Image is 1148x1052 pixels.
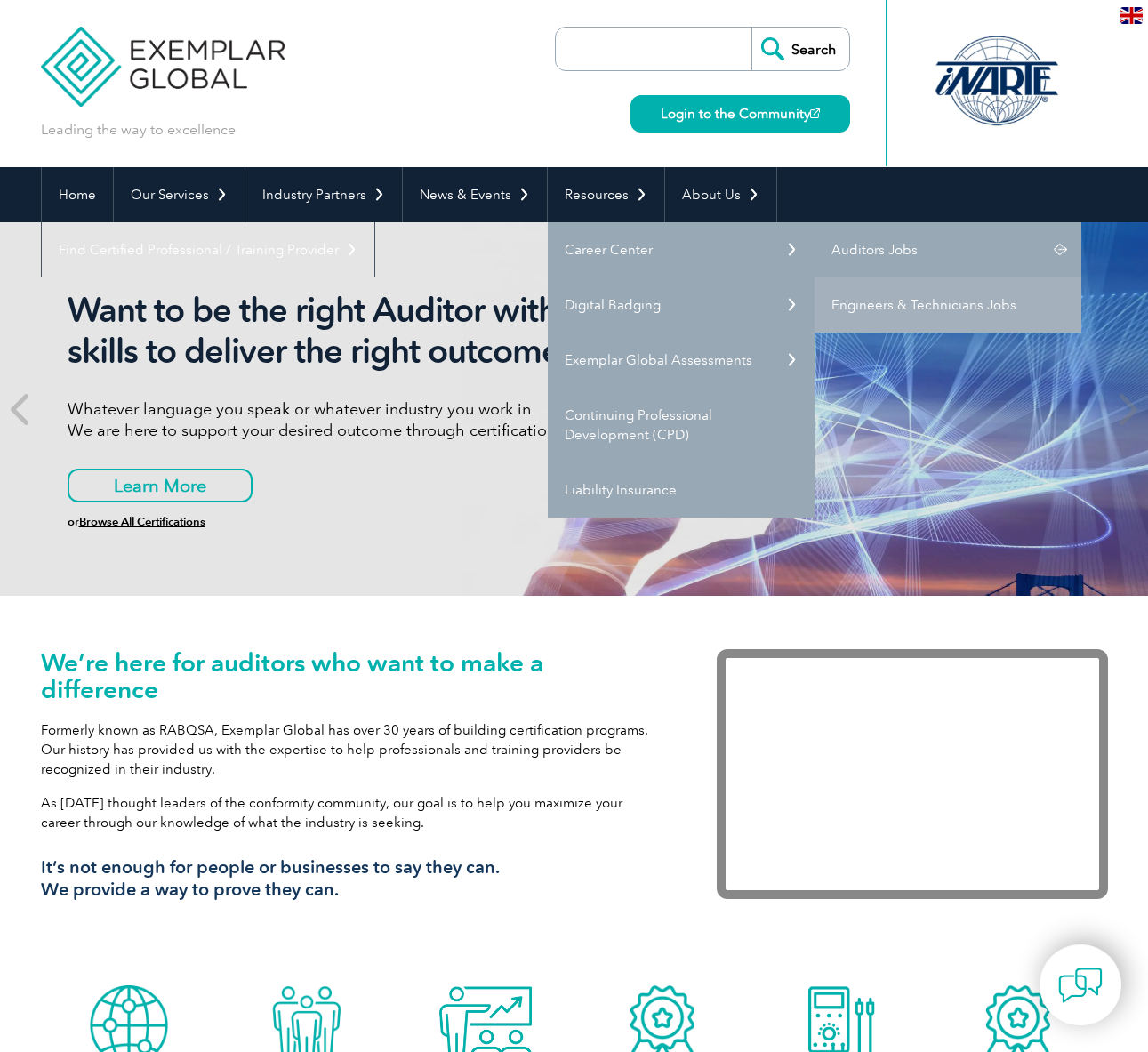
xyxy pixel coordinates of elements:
a: Exemplar Global Assessments [548,333,815,388]
p: As [DATE] thought leaders of the conformity community, our goal is to help you maximize your care... [41,793,663,832]
a: News & Events [403,167,547,222]
p: Whatever language you speak or whatever industry you work in We are here to support your desired ... [68,398,735,441]
a: Liability Insurance [548,462,815,518]
a: Digital Badging [548,277,815,333]
a: Our Services [114,167,245,222]
a: Browse All Certifications [79,515,205,528]
a: About Us [665,167,776,222]
img: en [1120,7,1143,24]
h2: Want to be the right Auditor with the right skills to deliver the right outcome? [68,290,735,372]
h3: It’s not enough for people or businesses to say they can. We provide a way to prove they can. [41,856,663,901]
img: open_square.png [810,108,820,118]
iframe: Exemplar Global: Working together to make a difference [717,649,1108,899]
input: Search [751,28,849,70]
a: Industry Partners [245,167,402,222]
a: Home [42,167,113,222]
p: Formerly known as RABQSA, Exemplar Global has over 30 years of building certification programs. O... [41,720,663,779]
a: Login to the Community [630,95,850,133]
a: Find Certified Professional / Training Provider [42,222,374,277]
h1: We’re here for auditors who want to make a difference [41,649,663,703]
a: Career Center [548,222,815,277]
a: Engineers & Technicians Jobs [815,277,1081,333]
a: Learn More [68,469,253,502]
a: Resources [548,167,664,222]
a: Continuing Professional Development (CPD) [548,388,815,462]
h6: or [68,516,735,528]
a: Auditors Jobs [815,222,1081,277]
p: Leading the way to excellence [41,120,236,140]
img: contact-chat.png [1058,963,1103,1008]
